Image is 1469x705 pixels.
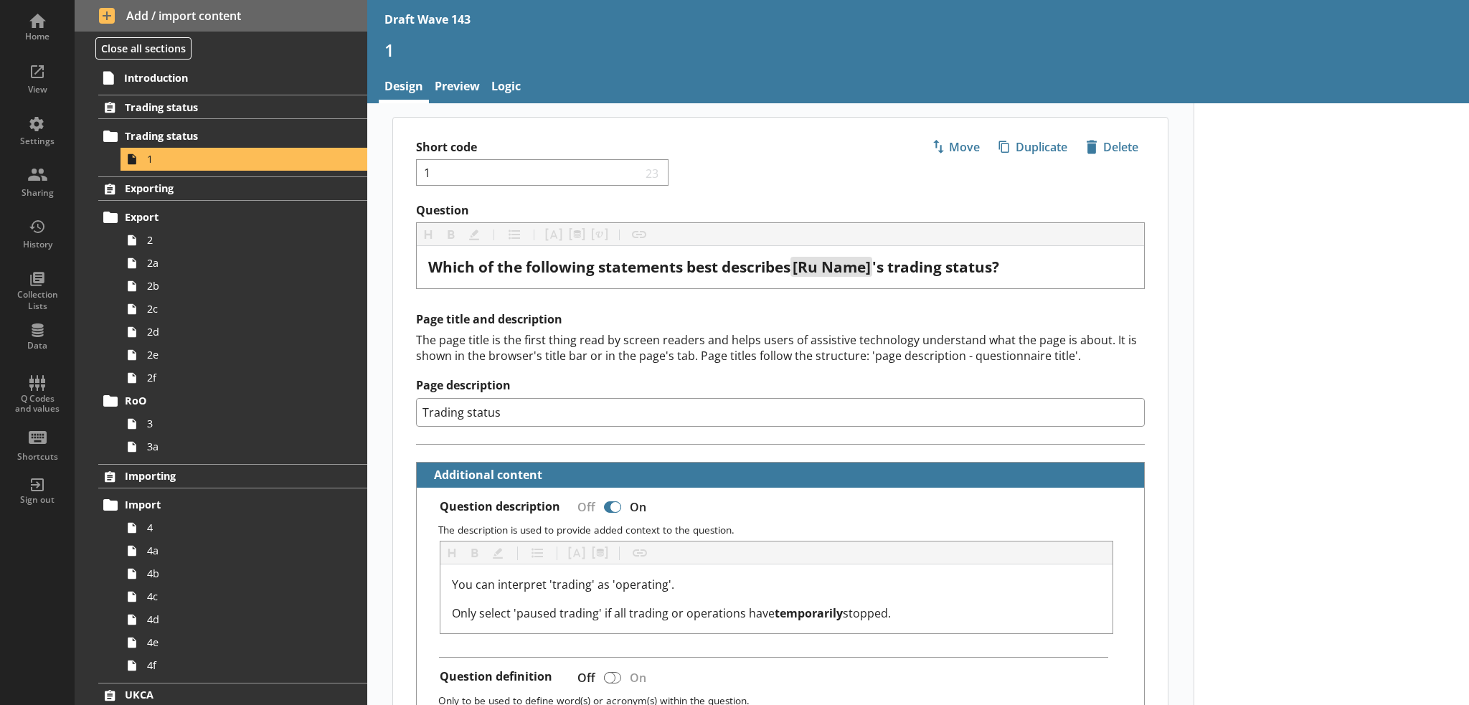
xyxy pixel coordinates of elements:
span: UKCA [125,688,318,701]
div: Draft Wave 143 [384,11,471,27]
span: Importing [125,469,318,483]
a: 3a [121,435,367,458]
a: 2f [121,366,367,389]
div: Q Codes and values [12,394,62,415]
a: 2e [121,344,367,366]
li: Trading status1 [105,125,367,171]
div: History [12,239,62,250]
p: The description is used to provide added context to the question. [438,523,1133,536]
div: Settings [12,136,62,147]
a: 3 [121,412,367,435]
a: Preview [429,72,486,103]
span: 2 [147,233,324,247]
span: Exporting [125,181,318,195]
span: 2e [147,348,324,361]
span: 4 [147,521,324,534]
span: Which of the following statements best describes [428,257,790,277]
button: Close all sections [95,37,192,60]
li: Import44a4b4c4d4e4f [105,493,367,677]
span: Add / import content [99,8,344,24]
span: 4b [147,567,324,580]
label: Page description [416,378,1145,393]
span: Trading status [125,100,318,114]
label: Short code [416,140,780,155]
span: temporarily [775,605,843,621]
a: 2c [121,298,367,321]
a: 4c [121,585,367,608]
a: Design [379,72,429,103]
div: Sign out [12,494,62,506]
span: 4a [147,544,324,557]
a: 4b [121,562,367,585]
span: 's trading status? [872,257,999,277]
a: Import [98,493,367,516]
span: Introduction [124,71,318,85]
a: 4 [121,516,367,539]
li: ImportingImport44a4b4c4d4e4f [75,464,367,677]
div: Sharing [12,187,62,199]
label: Question definition [440,669,552,684]
div: Shortcuts [12,451,62,463]
span: Only select 'paused trading' if all trading or operations have [452,605,775,621]
a: 4e [121,631,367,654]
span: [Ru Name] [793,257,871,277]
div: Off [566,494,601,519]
span: Import [125,498,318,511]
a: 2a [121,252,367,275]
div: The page title is the first thing read by screen readers and helps users of assistive technology ... [416,332,1145,364]
span: 4d [147,612,324,626]
a: Trading status [98,95,367,119]
span: 3a [147,440,324,453]
div: Collection Lists [12,289,62,311]
span: Trading status [125,129,318,143]
span: 2a [147,256,324,270]
div: Off [566,665,601,690]
li: ExportingExport22a2b2c2d2e2fRoO33a [75,176,367,458]
span: Delete [1080,136,1144,158]
div: On [624,665,658,690]
div: Home [12,31,62,42]
div: On [624,494,658,519]
span: Move [926,136,986,158]
a: 2b [121,275,367,298]
span: Duplicate [993,136,1073,158]
span: 2c [147,302,324,316]
div: Data [12,340,62,351]
a: 4d [121,608,367,631]
button: Delete [1080,135,1145,159]
h2: Page title and description [416,312,1145,327]
button: Additional content [422,463,545,488]
span: 4e [147,635,324,649]
span: RoO [125,394,318,407]
span: You can interpret 'trading' as 'operating'. [452,577,674,592]
span: 3 [147,417,324,430]
span: 2f [147,371,324,384]
a: Export [98,206,367,229]
li: Export22a2b2c2d2e2f [105,206,367,389]
h1: 1 [384,39,1452,61]
a: RoO [98,389,367,412]
a: Trading status [98,125,367,148]
label: Question description [440,499,560,514]
span: Export [125,210,318,224]
a: Exporting [98,176,367,201]
a: Logic [486,72,526,103]
button: Duplicate [992,135,1074,159]
a: 1 [121,148,367,171]
a: 4a [121,539,367,562]
li: Trading statusTrading status1 [75,95,367,170]
li: RoO33a [105,389,367,458]
span: 4f [147,658,324,672]
button: Move [925,135,986,159]
span: 4c [147,590,324,603]
div: Question [428,257,1133,277]
span: 23 [643,166,663,179]
a: 2 [121,229,367,252]
span: 2b [147,279,324,293]
span: 1 [147,152,324,166]
span: stopped. [843,605,891,621]
label: Question [416,203,1145,218]
a: 2d [121,321,367,344]
div: View [12,84,62,95]
a: Introduction [98,66,367,89]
